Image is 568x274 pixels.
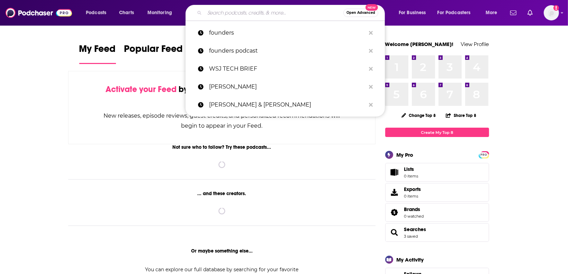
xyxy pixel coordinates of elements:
[438,8,471,18] span: For Podcasters
[404,206,424,212] a: Brands
[366,4,378,11] span: New
[404,166,418,172] span: Lists
[68,248,376,254] div: Or maybe something else...
[404,226,426,232] a: Searches
[385,223,489,242] span: Searches
[544,5,559,20] img: User Profile
[404,186,421,192] span: Exports
[404,166,414,172] span: Lists
[209,24,366,42] p: founders
[68,144,376,150] div: Not sure who to follow? Try these podcasts...
[388,167,402,177] span: Lists
[186,42,385,60] a: founders podcast
[79,43,116,64] a: My Feed
[124,43,183,64] a: Popular Feed
[394,7,435,18] button: open menu
[186,96,385,114] a: [PERSON_NAME] & [PERSON_NAME]
[68,191,376,197] div: ... and these creators.
[385,163,489,182] a: Lists
[103,111,341,131] div: New releases, episode reviews, guest credits, and personalized recommendations will begin to appe...
[119,8,134,18] span: Charts
[205,7,343,18] input: Search podcasts, credits, & more...
[209,60,366,78] p: WSJ TECH BRIEF
[79,43,116,59] span: My Feed
[433,7,481,18] button: open menu
[385,203,489,222] span: Brands
[6,6,72,19] img: Podchaser - Follow, Share and Rate Podcasts
[404,194,421,199] span: 0 items
[544,5,559,20] button: Show profile menu
[388,228,402,237] a: Searches
[209,42,366,60] p: founders podcast
[507,7,519,19] a: Show notifications dropdown
[397,111,440,120] button: Change Top 8
[385,128,489,137] a: Create My Top 8
[186,24,385,42] a: founders
[106,84,177,94] span: Activate your Feed
[192,5,391,21] div: Search podcasts, credits, & more...
[461,41,489,47] a: View Profile
[147,8,172,18] span: Monitoring
[186,78,385,96] a: [PERSON_NAME]
[388,188,402,197] span: Exports
[115,7,138,18] a: Charts
[525,7,535,19] a: Show notifications dropdown
[480,152,488,157] a: PRO
[553,5,559,11] svg: Add a profile image
[81,7,115,18] button: open menu
[124,43,183,59] span: Popular Feed
[209,78,366,96] p: Casey Newton
[397,256,424,263] div: My Activity
[209,96,366,114] p: Kevin Roose & Casey Newton
[103,84,341,104] div: by following Podcasts, Creators, Lists, and other Users!
[404,234,418,239] a: 3 saved
[445,109,477,122] button: Share Top 8
[404,174,418,179] span: 0 items
[481,7,506,18] button: open menu
[399,8,426,18] span: For Business
[86,8,106,18] span: Podcasts
[388,208,402,217] a: Brands
[544,5,559,20] span: Logged in as mdaniels
[486,8,497,18] span: More
[186,60,385,78] a: WSJ TECH BRIEF
[404,206,421,212] span: Brands
[385,183,489,202] a: Exports
[143,7,181,18] button: open menu
[343,9,378,17] button: Open AdvancedNew
[404,214,424,219] a: 0 watched
[385,41,454,47] a: Welcome [PERSON_NAME]!
[397,152,414,158] div: My Pro
[346,11,375,15] span: Open Advanced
